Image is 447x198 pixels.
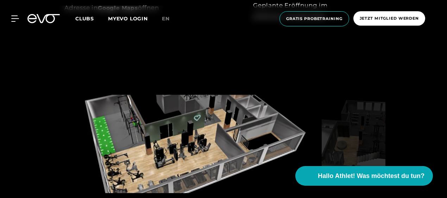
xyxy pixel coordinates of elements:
span: en [162,15,170,22]
span: Jetzt Mitglied werden [360,15,419,21]
span: Gratis Probetraining [286,16,342,22]
a: Gratis Probetraining [277,11,351,26]
a: MYEVO LOGIN [108,15,148,22]
span: Hallo Athlet! Was möchtest du tun? [318,171,424,181]
img: evofitness [322,95,385,193]
a: Clubs [75,15,108,22]
button: Hallo Athlet! Was möchtest du tun? [295,166,433,186]
a: Jetzt Mitglied werden [351,11,427,26]
span: Clubs [75,15,94,22]
a: en [162,15,178,23]
img: evofitness [64,95,319,193]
